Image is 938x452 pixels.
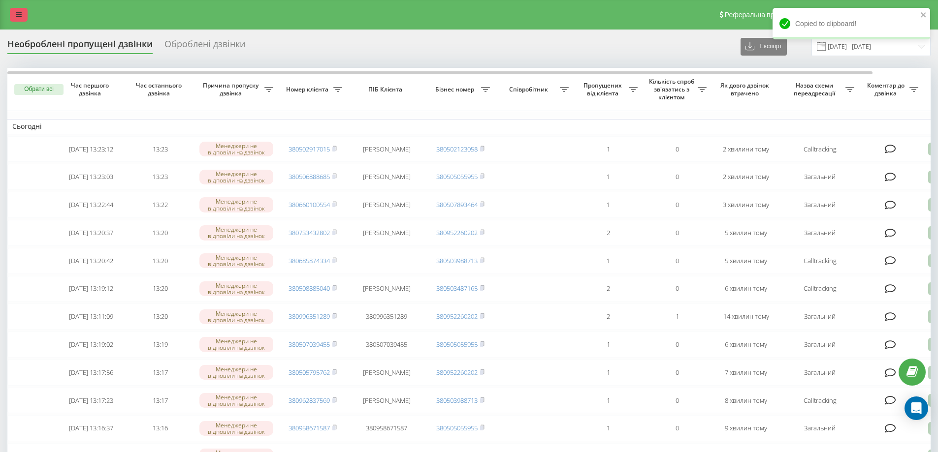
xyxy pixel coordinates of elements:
td: [DATE] 13:11:09 [57,303,126,330]
td: 0 [643,220,712,246]
td: 1 [574,415,643,441]
td: Загальний [780,192,859,218]
td: 0 [643,192,712,218]
td: 13:17 [126,388,194,414]
span: Кількість спроб зв'язатись з клієнтом [647,78,698,101]
a: 380962837569 [289,396,330,405]
td: 1 [574,388,643,414]
td: [DATE] 13:23:12 [57,136,126,162]
div: Менеджери не відповіли на дзвінок [199,253,273,268]
a: 380508885040 [289,284,330,293]
td: Загальний [780,220,859,246]
td: 380996351289 [347,303,426,330]
td: 3 хвилини тому [712,192,780,218]
td: Calltracking [780,136,859,162]
div: Оброблені дзвінки [164,39,245,54]
td: 2 хвилини тому [712,164,780,190]
a: 380505055955 [436,340,478,349]
td: 2 хвилини тому [712,136,780,162]
td: 2 [574,220,643,246]
span: Коментар до дзвінка [864,82,909,97]
div: Менеджери не відповіли на дзвінок [199,170,273,184]
a: 380685874334 [289,256,330,265]
td: 0 [643,331,712,358]
td: [DATE] 13:20:37 [57,220,126,246]
a: 380503988713 [436,396,478,405]
td: 0 [643,136,712,162]
a: 380502917015 [289,145,330,153]
div: Менеджери не відповіли на дзвінок [199,142,273,156]
a: 380507039455 [289,340,330,349]
td: Загальний [780,331,859,358]
td: [DATE] 13:17:23 [57,388,126,414]
td: 8 хвилин тому [712,388,780,414]
td: 0 [643,415,712,441]
span: Бізнес номер [431,86,481,93]
td: 1 [574,164,643,190]
td: 13:22 [126,192,194,218]
a: 380505055955 [436,172,478,181]
td: 5 хвилин тому [712,220,780,246]
td: 13:20 [126,220,194,246]
td: Загальний [780,415,859,441]
td: Calltracking [780,388,859,414]
td: 2 [574,276,643,302]
td: [DATE] 13:22:44 [57,192,126,218]
div: Менеджери не відповіли на дзвінок [199,337,273,352]
td: [DATE] 13:16:37 [57,415,126,441]
td: Загальний [780,303,859,330]
span: Пропущених від клієнта [579,82,629,97]
span: Співробітник [500,86,560,93]
a: 380958671587 [289,423,330,432]
button: Експорт [741,38,787,56]
td: 380507039455 [347,331,426,358]
td: [PERSON_NAME] [347,192,426,218]
span: Назва схеми переадресації [785,82,845,97]
td: 1 [574,360,643,386]
td: 6 хвилин тому [712,331,780,358]
td: Загальний [780,360,859,386]
td: Загальний [780,164,859,190]
td: [DATE] 13:17:56 [57,360,126,386]
td: [PERSON_NAME] [347,220,426,246]
span: Як довго дзвінок втрачено [719,82,773,97]
td: [PERSON_NAME] [347,388,426,414]
a: 380505795762 [289,368,330,377]
td: 0 [643,248,712,274]
td: 380958671587 [347,415,426,441]
td: 1 [643,303,712,330]
span: Час першого дзвінка [65,82,118,97]
td: [PERSON_NAME] [347,164,426,190]
a: 380996351289 [289,312,330,321]
button: close [920,11,927,20]
td: Calltracking [780,276,859,302]
div: Copied to clipboard! [773,8,930,39]
td: 6 хвилин тому [712,276,780,302]
td: 1 [574,248,643,274]
td: 13:20 [126,303,194,330]
div: Необроблені пропущені дзвінки [7,39,153,54]
div: Менеджери не відповіли на дзвінок [199,197,273,212]
div: Менеджери не відповіли на дзвінок [199,365,273,380]
span: ПІБ Клієнта [356,86,418,93]
a: 380952260202 [436,312,478,321]
td: [PERSON_NAME] [347,136,426,162]
td: 1 [574,331,643,358]
td: 14 хвилин тому [712,303,780,330]
td: 7 хвилин тому [712,360,780,386]
a: 380952260202 [436,228,478,237]
span: Час останнього дзвінка [133,82,187,97]
a: 380733432802 [289,228,330,237]
td: 0 [643,164,712,190]
td: 13:17 [126,360,194,386]
span: Причина пропуску дзвінка [199,82,264,97]
td: 13:19 [126,331,194,358]
td: [PERSON_NAME] [347,276,426,302]
a: 380503988713 [436,256,478,265]
td: [PERSON_NAME] [347,360,426,386]
span: Реферальна програма [725,11,797,19]
div: Менеджери не відповіли на дзвінок [199,281,273,296]
td: 2 [574,303,643,330]
td: 13:20 [126,276,194,302]
span: Номер клієнта [283,86,333,93]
